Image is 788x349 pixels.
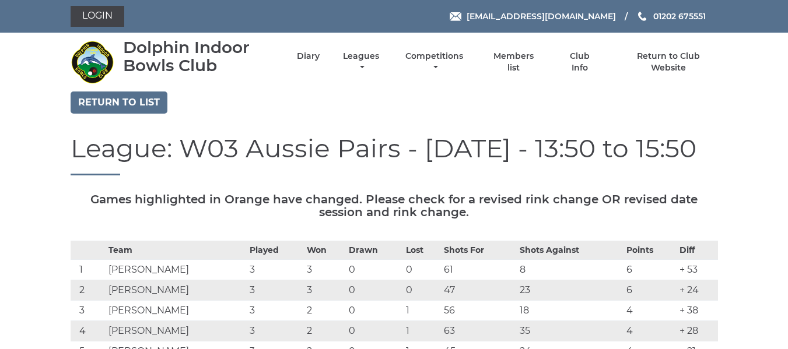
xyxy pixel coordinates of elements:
[653,11,706,22] span: 01202 675551
[517,260,624,280] td: 8
[346,280,403,301] td: 0
[403,241,441,260] th: Lost
[677,280,717,301] td: + 24
[106,260,247,280] td: [PERSON_NAME]
[677,260,717,280] td: + 53
[71,40,114,84] img: Dolphin Indoor Bowls Club
[123,38,276,75] div: Dolphin Indoor Bowls Club
[106,301,247,321] td: [PERSON_NAME]
[677,301,717,321] td: + 38
[450,12,461,21] img: Email
[624,321,677,341] td: 4
[624,260,677,280] td: 6
[304,280,346,301] td: 3
[517,280,624,301] td: 23
[450,10,616,23] a: Email [EMAIL_ADDRESS][DOMAIN_NAME]
[624,280,677,301] td: 6
[403,51,467,73] a: Competitions
[636,10,706,23] a: Phone us 01202 675551
[467,11,616,22] span: [EMAIL_ADDRESS][DOMAIN_NAME]
[677,321,717,341] td: + 28
[106,321,247,341] td: [PERSON_NAME]
[71,301,106,321] td: 3
[346,301,403,321] td: 0
[624,241,677,260] th: Points
[677,241,717,260] th: Diff
[247,301,304,321] td: 3
[346,260,403,280] td: 0
[297,51,320,62] a: Diary
[517,321,624,341] td: 35
[561,51,599,73] a: Club Info
[247,280,304,301] td: 3
[403,260,441,280] td: 0
[304,301,346,321] td: 2
[247,260,304,280] td: 3
[403,280,441,301] td: 0
[441,280,516,301] td: 47
[106,241,247,260] th: Team
[517,301,624,321] td: 18
[71,260,106,280] td: 1
[441,241,516,260] th: Shots For
[304,241,346,260] th: Won
[441,260,516,280] td: 61
[71,6,124,27] a: Login
[346,321,403,341] td: 0
[624,301,677,321] td: 4
[441,301,516,321] td: 56
[247,321,304,341] td: 3
[71,134,718,175] h1: League: W03 Aussie Pairs - [DATE] - 13:50 to 15:50
[403,301,441,321] td: 1
[346,241,403,260] th: Drawn
[441,321,516,341] td: 63
[486,51,540,73] a: Members list
[619,51,717,73] a: Return to Club Website
[71,321,106,341] td: 4
[247,241,304,260] th: Played
[106,280,247,301] td: [PERSON_NAME]
[71,193,718,218] h5: Games highlighted in Orange have changed. Please check for a revised rink change OR revised date ...
[638,12,646,21] img: Phone us
[403,321,441,341] td: 1
[517,241,624,260] th: Shots Against
[304,260,346,280] td: 3
[304,321,346,341] td: 2
[71,280,106,301] td: 2
[71,91,167,114] a: Return to list
[340,51,382,73] a: Leagues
